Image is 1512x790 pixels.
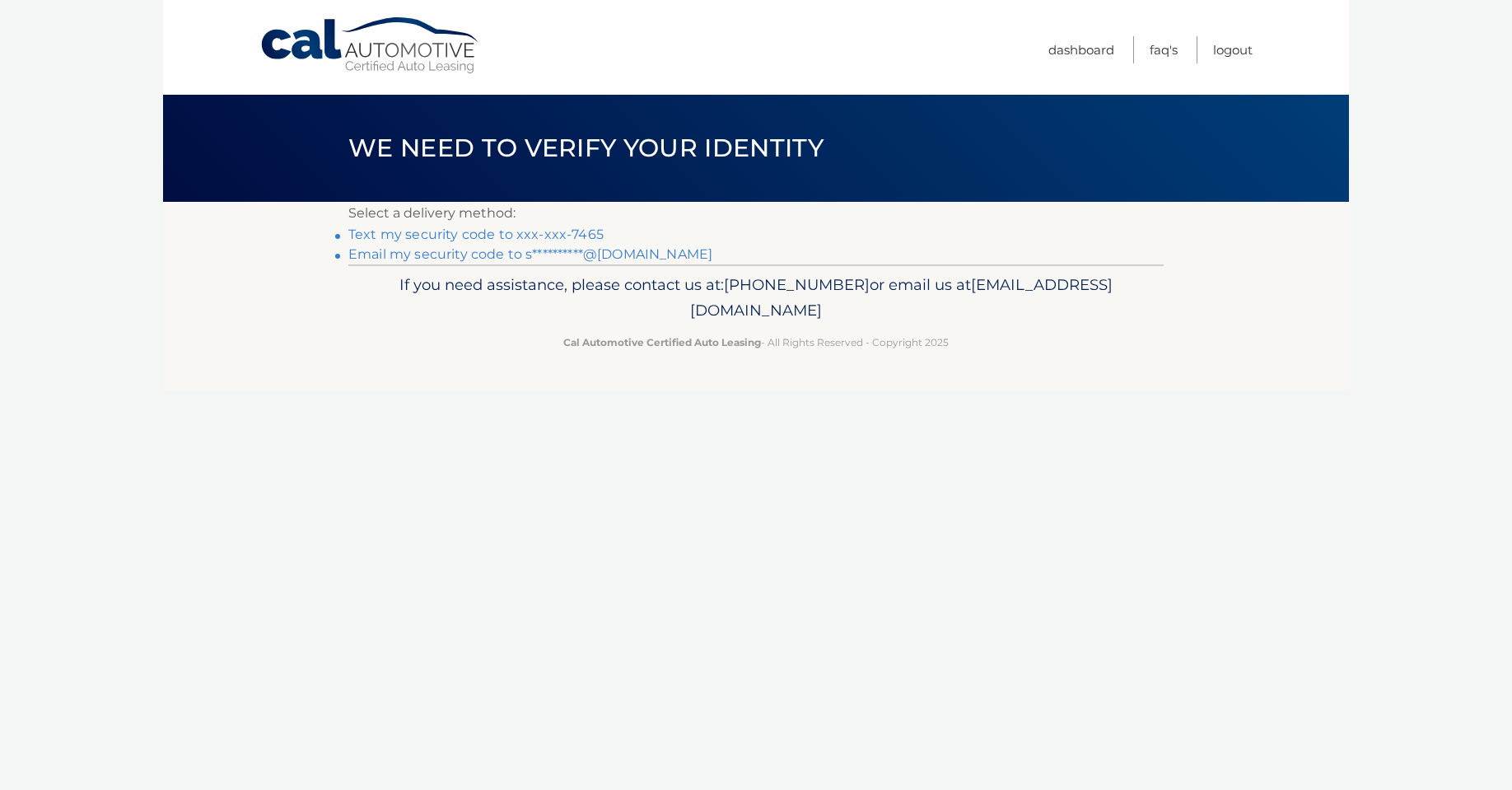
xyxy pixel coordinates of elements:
strong: Cal Automotive Certified Auto Leasing [563,336,761,348]
a: Cal Automotive [259,16,482,75]
a: Logout [1213,36,1253,63]
p: If you need assistance, please contact us at: or email us at [359,272,1153,325]
span: [PHONE_NUMBER] [724,275,870,294]
a: Text my security code to xxx-xxx-7465 [348,227,604,242]
a: Dashboard [1048,36,1114,63]
p: Select a delivery method: [348,202,1164,225]
a: FAQ's [1150,36,1178,63]
a: Email my security code to s**********@[DOMAIN_NAME] [348,246,712,262]
p: - All Rights Reserved - Copyright 2025 [359,334,1153,351]
span: We need to verify your identity [348,133,824,163]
